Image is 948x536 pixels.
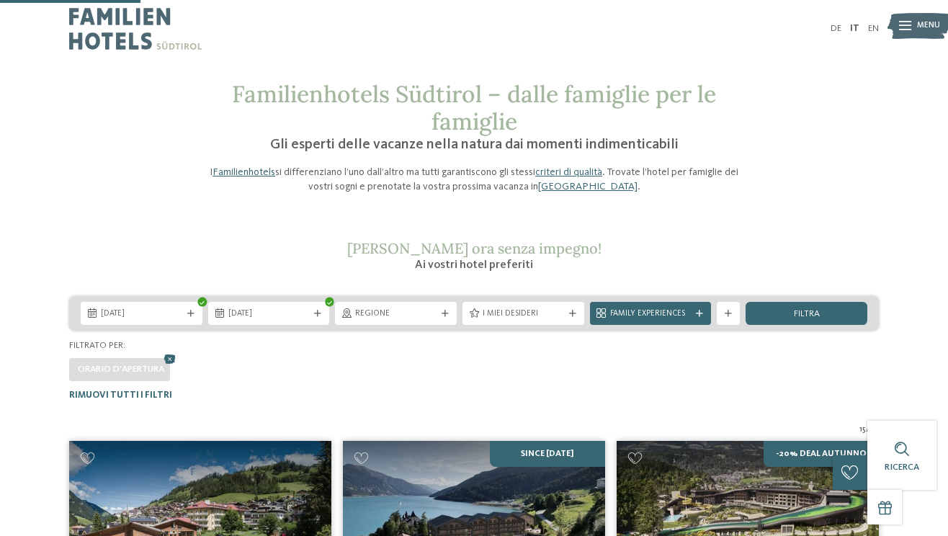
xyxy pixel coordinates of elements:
span: [DATE] [101,308,182,320]
span: [DATE] [228,308,310,320]
a: EN [868,24,879,33]
span: Family Experiences [610,308,692,320]
span: Rimuovi tutti i filtri [69,390,172,400]
span: [PERSON_NAME] ora senza impegno! [347,239,602,257]
span: Orario d'apertura [78,365,164,374]
span: Ai vostri hotel preferiti [415,259,533,271]
span: Menu [917,20,940,32]
span: filtra [794,310,820,319]
a: DE [831,24,841,33]
span: I miei desideri [483,308,564,320]
a: IT [850,24,859,33]
span: 15 [859,424,866,436]
a: [GEOGRAPHIC_DATA] [538,182,638,192]
span: Filtrato per: [69,341,125,350]
a: criteri di qualità [535,167,602,177]
span: Familienhotels Südtirol – dalle famiglie per le famiglie [232,79,716,136]
span: / [866,424,869,436]
a: Familienhotels [213,167,275,177]
span: Regione [355,308,437,320]
span: Gli esperti delle vacanze nella natura dai momenti indimenticabili [270,138,679,152]
span: Ricerca [885,463,919,472]
p: I si differenziano l’uno dall’altro ma tutti garantiscono gli stessi . Trovate l’hotel per famigl... [200,165,748,194]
